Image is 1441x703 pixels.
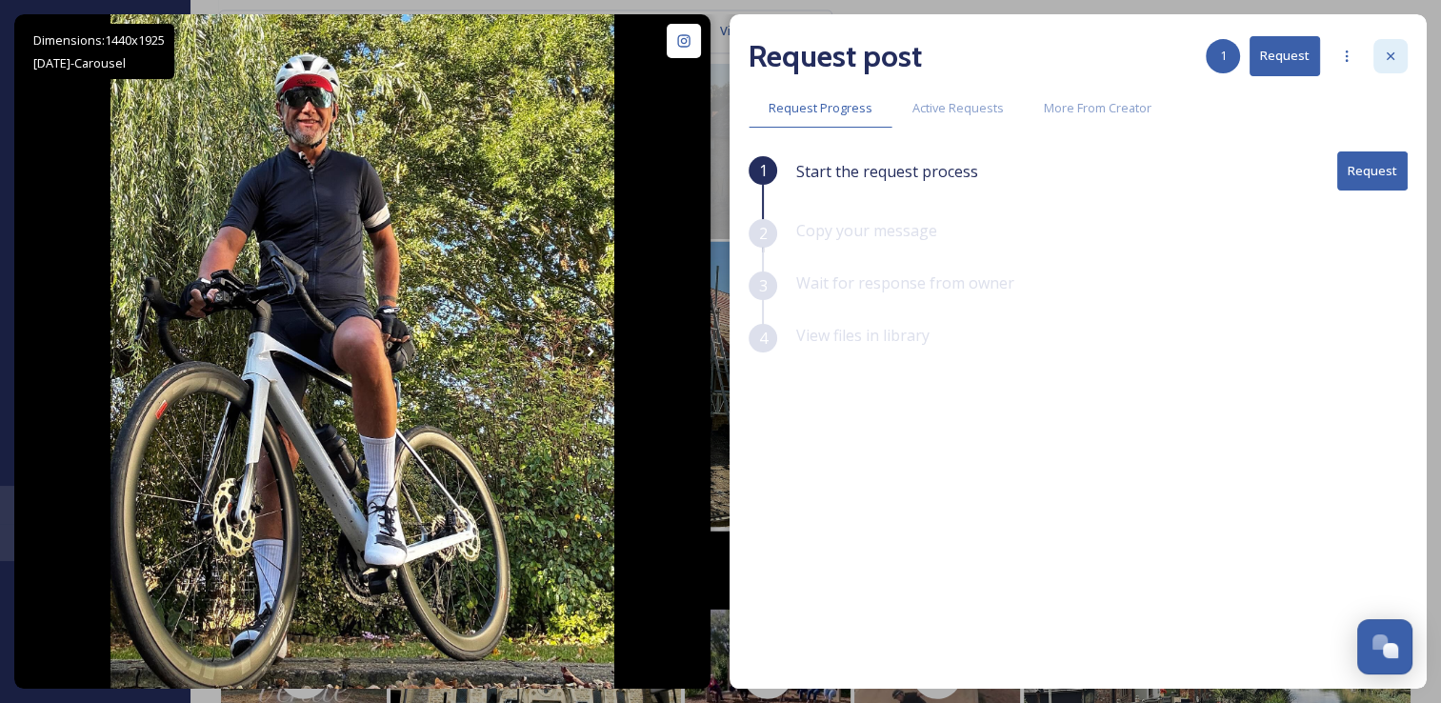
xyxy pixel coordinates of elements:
span: Dimensions: 1440 x 1925 [33,31,165,49]
span: 3 [759,274,768,297]
span: Active Requests [912,99,1004,117]
img: Solo spin into #oundle for a quick coffee and pastry [110,14,615,689]
span: [DATE] - Carousel [33,54,126,71]
span: 2 [759,222,768,245]
button: Open Chat [1357,619,1412,674]
span: Start the request process [796,160,978,183]
span: 1 [1220,47,1227,65]
span: More From Creator [1044,99,1151,117]
span: 4 [759,327,768,350]
span: Request Progress [769,99,872,117]
span: View files in library [796,325,930,346]
button: Request [1250,36,1320,75]
span: Copy your message [796,220,937,241]
button: Request [1337,151,1408,191]
h2: Request post [749,33,922,79]
span: Wait for response from owner [796,272,1014,293]
span: 1 [759,159,768,182]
